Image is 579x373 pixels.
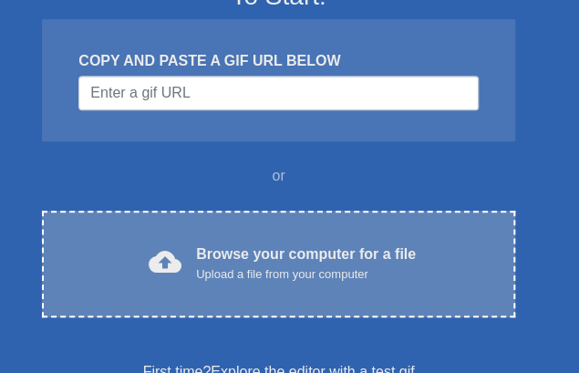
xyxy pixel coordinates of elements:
div: Browse your computer for a file [196,243,416,284]
span: cloud_upload [149,245,181,278]
div: Upload a file from your computer [196,265,416,284]
div: or [7,165,551,187]
div: COPY AND PASTE A GIF URL BELOW [78,50,478,72]
input: Username [78,76,478,110]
